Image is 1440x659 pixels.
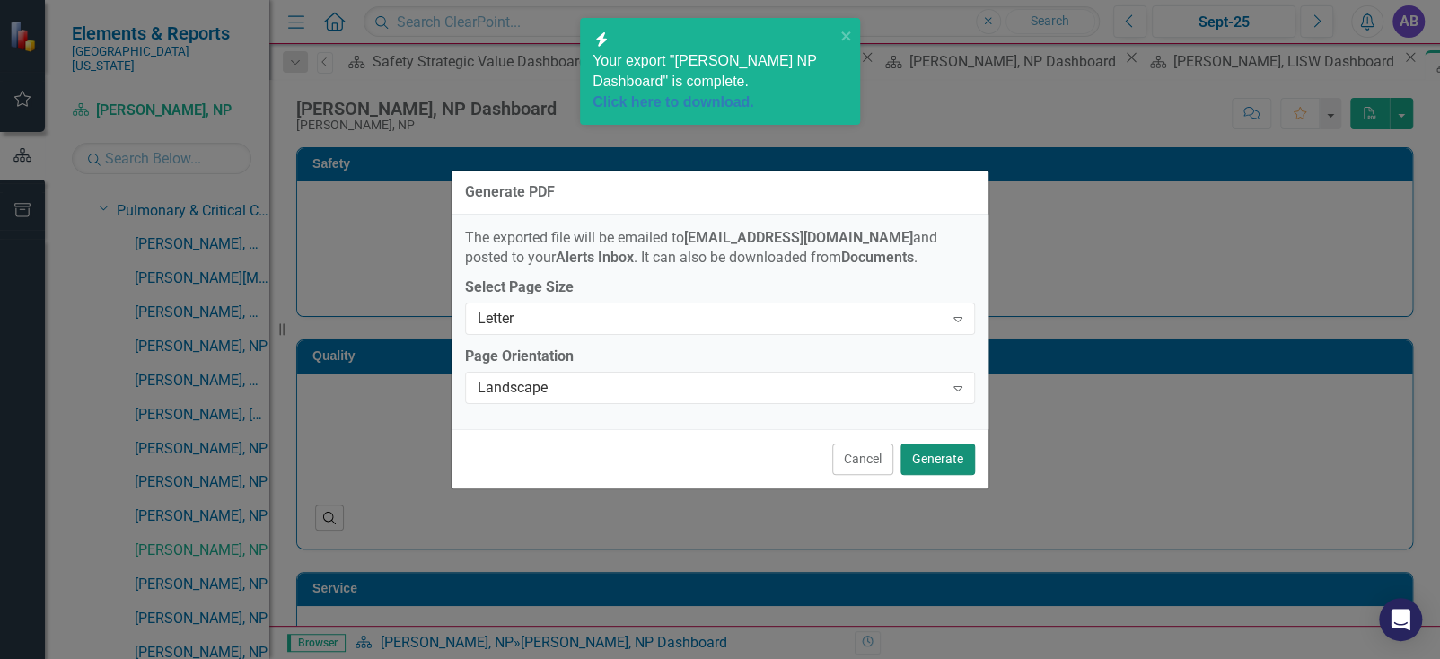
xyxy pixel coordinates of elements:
[593,94,754,110] a: Click here to download.
[465,229,937,267] span: The exported file will be emailed to and posted to your . It can also be downloaded from .
[593,53,835,113] span: Your export "[PERSON_NAME] NP Dashboard" is complete.
[1379,598,1422,641] div: Open Intercom Messenger
[465,347,975,367] label: Page Orientation
[900,444,975,475] button: Generate
[684,229,913,246] strong: [EMAIL_ADDRESS][DOMAIN_NAME]
[841,249,914,266] strong: Documents
[478,309,944,329] div: Letter
[465,277,975,298] label: Select Page Size
[465,184,555,200] div: Generate PDF
[832,444,893,475] button: Cancel
[840,25,853,46] button: close
[556,249,634,266] strong: Alerts Inbox
[478,378,944,399] div: Landscape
